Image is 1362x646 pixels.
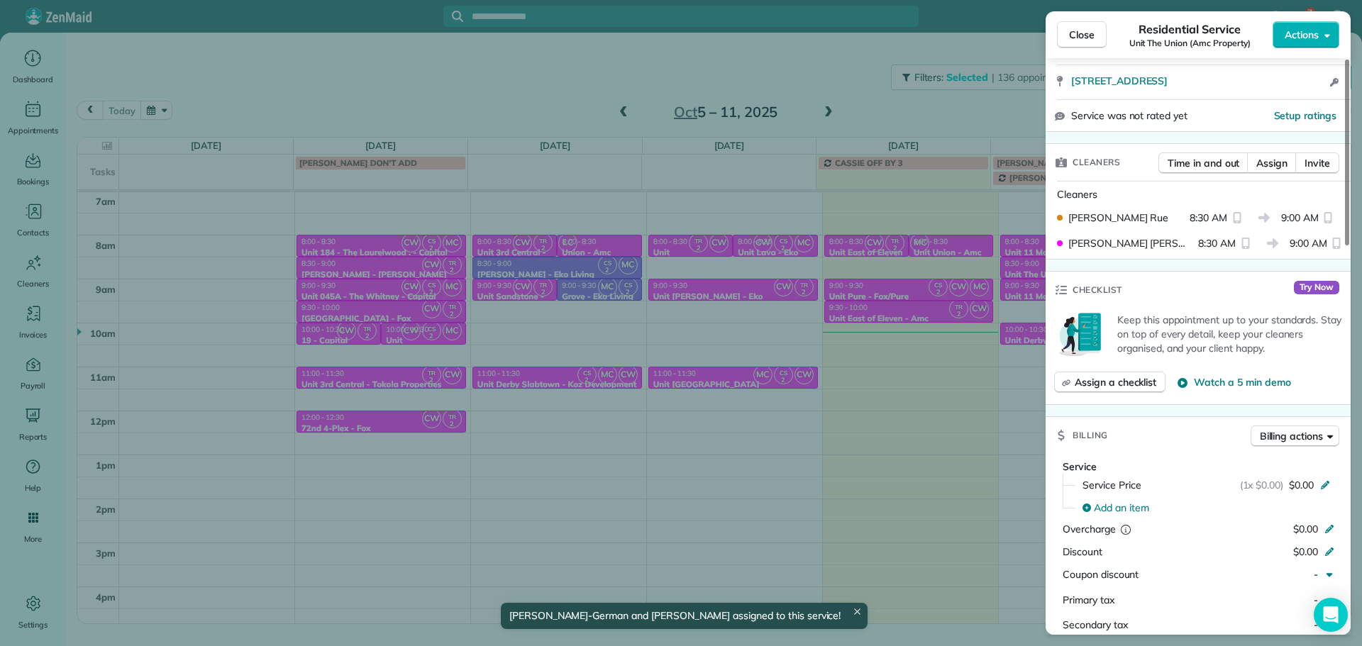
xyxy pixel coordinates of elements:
span: Primary tax [1063,594,1114,606]
button: Setup ratings [1274,108,1337,123]
p: Keep this appointment up to your standards. Stay on top of every detail, keep your cleaners organ... [1117,313,1342,355]
span: Try Now [1294,281,1339,295]
span: Assign a checklist [1075,375,1156,389]
span: [STREET_ADDRESS] [1071,74,1168,88]
span: 9:00 AM [1281,211,1319,225]
span: 9:00 AM [1290,236,1327,250]
a: [STREET_ADDRESS] [1071,74,1326,88]
span: $0.00 [1289,478,1314,492]
button: Watch a 5 min demo [1177,375,1290,389]
span: (1x $0.00) [1240,478,1284,492]
span: Service Price [1083,478,1141,492]
div: Overcharge [1063,522,1185,536]
span: Add an item [1094,501,1149,515]
span: Watch a 5 min demo [1194,375,1290,389]
span: 8:30 AM [1198,236,1236,250]
span: Assign [1256,156,1288,170]
span: Coupon discount [1063,568,1139,581]
span: $0.00 [1293,523,1318,535]
button: Close [1057,21,1107,48]
span: 8:30 AM [1190,211,1227,225]
button: Service Price(1x $0.00)$0.00 [1074,474,1339,496]
div: [PERSON_NAME]-German and [PERSON_NAME] assigned to this service! [501,603,868,629]
button: Assign [1247,152,1297,174]
button: Invite [1295,152,1339,174]
span: Invite [1305,156,1330,170]
button: Open access information [1326,74,1342,91]
span: Unit The Union (Amc Property) [1129,38,1251,49]
span: - [1314,568,1318,581]
span: - [1314,594,1318,606]
span: Secondary tax [1063,618,1128,631]
span: Actions [1285,28,1319,42]
span: Discount [1063,545,1102,558]
span: Time in and out [1168,156,1239,170]
div: Open Intercom Messenger [1314,598,1348,632]
span: Residential Service [1139,21,1240,38]
button: Assign a checklist [1054,372,1166,393]
span: [PERSON_NAME] [PERSON_NAME]-German [1068,236,1192,250]
span: Checklist [1073,283,1122,297]
span: Cleaners [1057,188,1097,201]
span: $0.00 [1293,545,1318,558]
span: [PERSON_NAME] Rue [1068,211,1168,225]
button: Add an item [1074,496,1339,519]
span: Cleaners [1073,155,1120,169]
span: Billing [1073,428,1108,442]
span: Billing actions [1260,429,1323,443]
span: Close [1069,28,1095,42]
button: Time in and out [1158,152,1248,174]
span: Service was not rated yet [1071,108,1187,123]
span: Setup ratings [1274,109,1337,122]
span: Service [1063,460,1097,473]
